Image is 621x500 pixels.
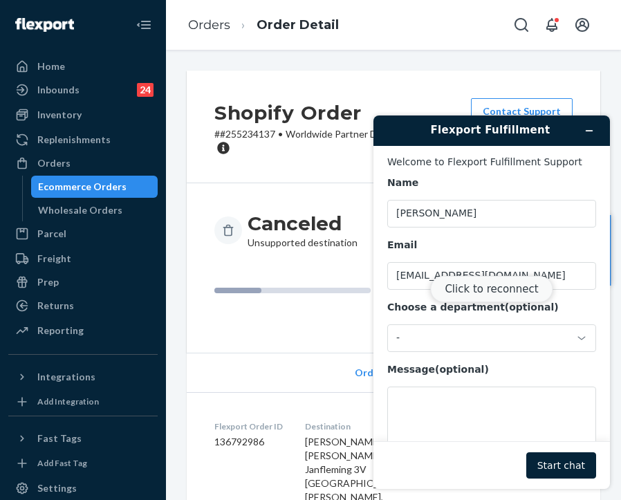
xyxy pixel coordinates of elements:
[8,248,158,270] a: Freight
[130,11,158,39] button: Close Navigation
[8,455,158,472] a: Add Fast Tag
[8,129,158,151] a: Replenishments
[37,156,71,170] div: Orders
[37,457,87,469] div: Add Fast Tag
[8,104,158,126] a: Inventory
[8,366,158,388] button: Integrations
[31,176,158,198] a: Ecommerce Orders
[214,420,283,432] dt: Flexport Order ID
[37,396,99,407] div: Add Integration
[15,18,74,32] img: Flexport logo
[471,98,573,126] a: Contact Support
[37,252,71,266] div: Freight
[37,299,74,313] div: Returns
[8,55,158,77] a: Home
[286,128,456,140] span: Worldwide Partner Delivered Duty Paid
[8,295,158,317] a: Returns
[568,11,596,39] button: Open account menu
[214,127,471,155] p: # #255234137
[37,227,66,241] div: Parcel
[8,152,158,174] a: Orders
[37,83,80,97] div: Inbounds
[8,79,158,101] a: Inbounds24
[37,481,77,495] div: Settings
[257,17,339,33] a: Order Detail
[37,324,84,337] div: Reporting
[30,10,59,22] span: Chat
[508,11,535,39] button: Open Search Box
[214,98,471,127] h2: Shopify Order
[278,128,283,140] span: •
[362,104,621,500] iframe: Find more information here
[8,477,158,499] a: Settings
[37,370,95,384] div: Integrations
[8,223,158,245] a: Parcel
[8,393,158,410] a: Add Integration
[305,420,467,432] dt: Destination
[137,83,154,97] div: 24
[188,17,230,33] a: Orders
[355,366,420,380] span: Order History
[31,199,158,221] a: Wholesale Orders
[38,180,127,194] div: Ecommerce Orders
[214,435,283,449] dd: 136792986
[37,432,82,445] div: Fast Tags
[8,427,158,450] button: Fast Tags
[37,108,82,122] div: Inventory
[38,203,122,217] div: Wholesale Orders
[8,320,158,342] a: Reporting
[538,11,566,39] button: Open notifications
[177,5,350,46] ol: breadcrumbs
[37,59,65,73] div: Home
[37,133,111,147] div: Replenishments
[248,211,358,250] div: Unsupported destination
[248,211,358,236] h3: Canceled
[8,271,158,293] a: Prep
[37,275,59,289] div: Prep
